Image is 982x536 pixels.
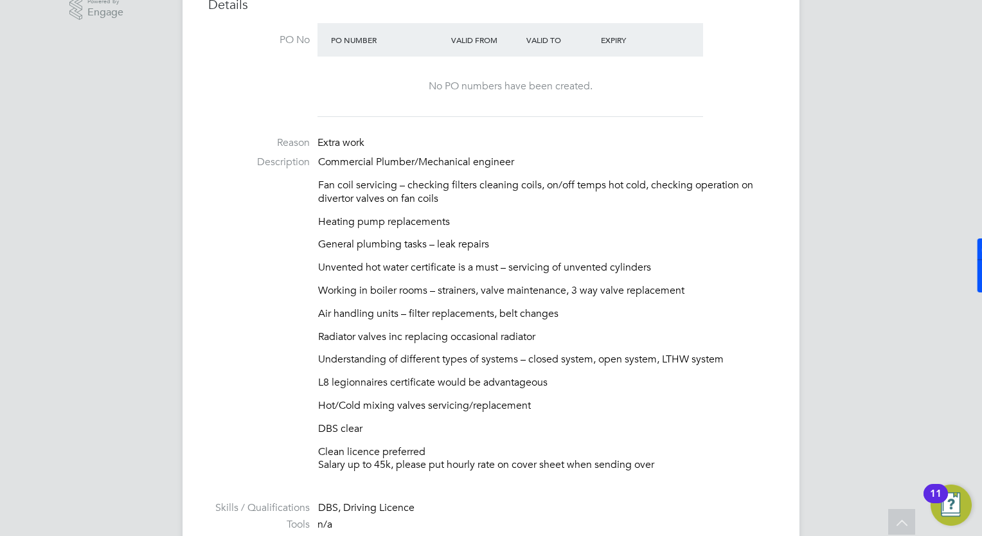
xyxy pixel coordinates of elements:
[318,399,774,413] p: Hot/Cold mixing valves servicing/replacement
[448,28,523,51] div: Valid From
[523,28,598,51] div: Valid To
[318,376,774,389] p: L8 legionnaires certificate would be advantageous
[318,330,774,344] p: Radiator valves inc replacing occasional radiator
[328,28,448,51] div: PO Number
[318,284,774,298] p: Working in boiler rooms – strainers, valve maintenance, 3 way valve replacement
[318,215,774,229] p: Heating pump replacements
[318,261,774,274] p: Unvented hot water certificate is a must – servicing of unvented cylinders
[318,179,774,206] p: Fan coil servicing – checking filters cleaning coils, on/off temps hot cold, checking operation o...
[318,422,774,436] p: DBS clear
[317,136,364,149] span: Extra work
[208,136,310,150] label: Reason
[318,445,774,472] p: Clean licence preferred Salary up to 45k, please put hourly rate on cover sheet when sending over
[318,501,774,515] div: DBS, Driving Licence
[208,518,310,532] label: Tools
[317,518,332,531] span: n/a
[930,494,942,510] div: 11
[931,485,972,526] button: Open Resource Center, 11 new notifications
[598,28,673,51] div: Expiry
[330,80,690,93] div: No PO numbers have been created.
[318,238,774,251] p: General plumbing tasks – leak repairs
[208,501,310,515] label: Skills / Qualifications
[208,33,310,47] label: PO No
[318,307,774,321] p: Air handling units – filter replacements, belt changes
[208,156,310,169] label: Description
[318,156,774,169] p: Commercial Plumber/Mechanical engineer
[87,7,123,18] span: Engage
[318,353,774,366] p: Understanding of different types of systems – closed system, open system, LTHW system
